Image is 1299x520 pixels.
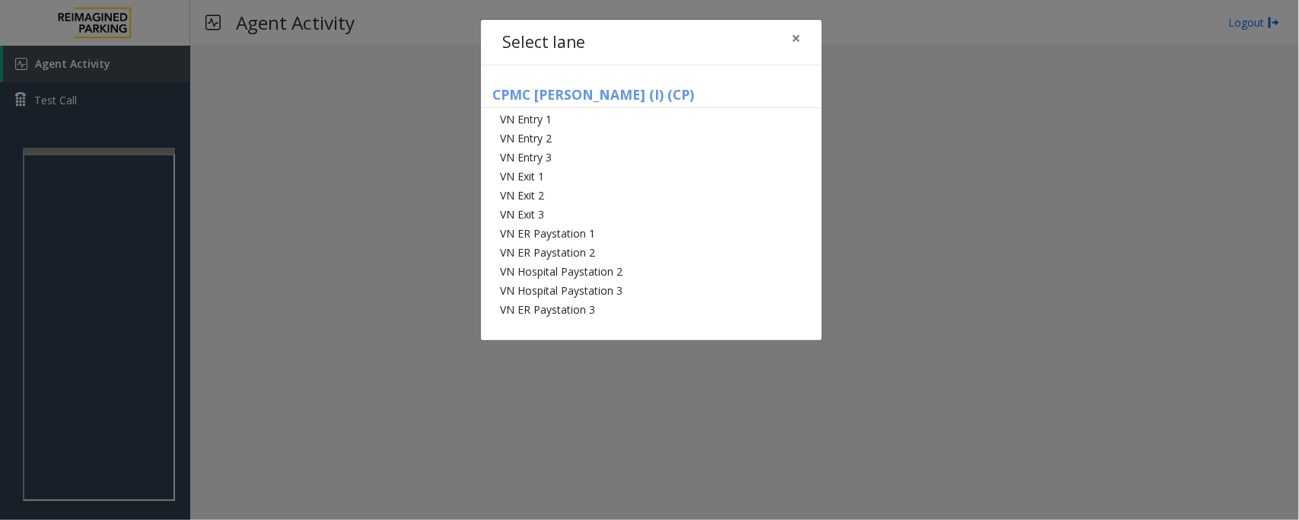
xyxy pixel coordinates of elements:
li: VN Hospital Paystation 2 [481,262,822,281]
span: × [791,27,801,49]
li: VN Hospital Paystation 3 [481,281,822,300]
li: VN ER Paystation 3 [481,300,822,319]
h4: Select lane [502,30,585,55]
button: Close [781,20,811,57]
li: VN Entry 2 [481,129,822,148]
li: VN ER Paystation 2 [481,243,822,262]
li: VN Exit 1 [481,167,822,186]
li: VN Entry 1 [481,110,822,129]
li: VN Exit 3 [481,205,822,224]
li: VN ER Paystation 1 [481,224,822,243]
li: VN Exit 2 [481,186,822,205]
li: VN Entry 3 [481,148,822,167]
h5: CPMC [PERSON_NAME] (I) (CP) [481,87,822,108]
